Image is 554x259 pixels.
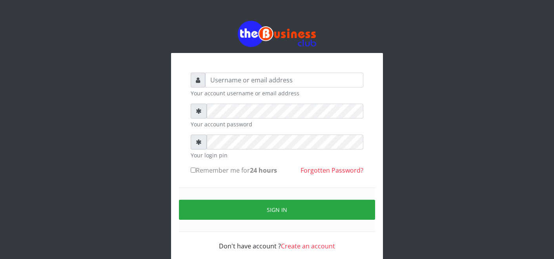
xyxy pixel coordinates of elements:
input: Username or email address [205,73,363,88]
a: Forgotten Password? [301,166,363,175]
b: 24 hours [250,166,277,175]
button: Sign in [179,200,375,220]
label: Remember me for [191,166,277,175]
input: Remember me for24 hours [191,168,196,173]
small: Your account password [191,120,363,128]
small: Your login pin [191,151,363,159]
small: Your account username or email address [191,89,363,97]
div: Don't have account ? [191,232,363,251]
a: Create an account [281,242,335,250]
